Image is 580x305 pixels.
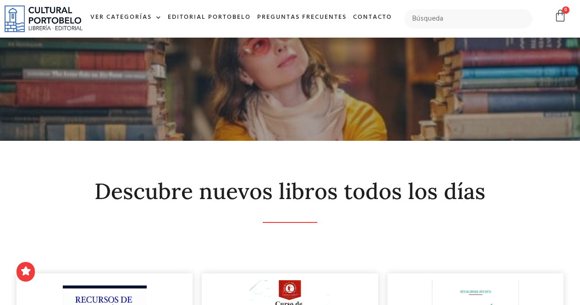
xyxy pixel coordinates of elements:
input: Búsqueda [404,9,532,28]
h2: Descubre nuevos libros todos los días [17,179,563,204]
a: Contacto [350,8,395,28]
a: 0 [554,9,567,22]
a: Preguntas frecuentes [254,8,350,28]
span: 0 [562,6,569,14]
a: Ver Categorías [87,8,165,28]
a: Editorial Portobelo [165,8,254,28]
